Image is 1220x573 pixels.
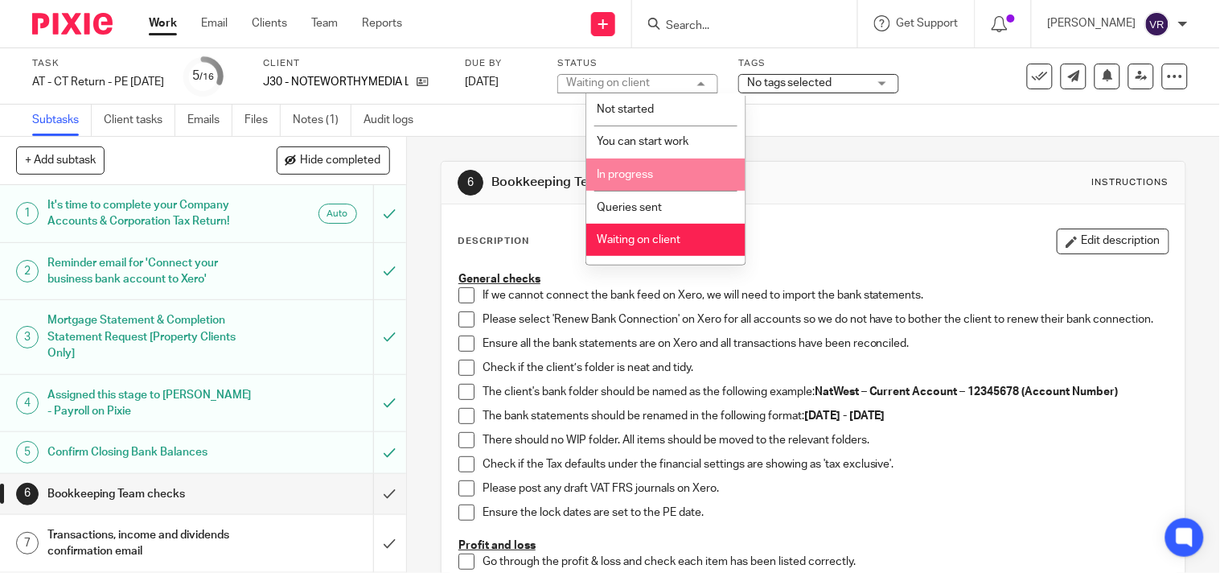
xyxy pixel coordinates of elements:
label: Status [557,57,718,70]
strong: [DATE] - [DATE] [804,410,885,422]
span: Not started [597,104,654,115]
div: 1 [16,202,39,225]
label: Task [32,57,164,70]
a: Client tasks [104,105,175,136]
h1: Reminder email for 'Connect your business bank account to Xero' [47,251,254,292]
h1: Assigned this stage to [PERSON_NAME] - Payroll on Pixie [47,383,254,424]
img: Pixie [32,13,113,35]
button: + Add subtask [16,146,105,174]
p: Check if the client’s folder is neat and tidy. [483,360,1169,376]
span: Queries sent [597,202,662,213]
input: Search [664,19,809,34]
span: In progress [597,169,653,180]
p: Please select 'Renew Bank Connection' on Xero for all accounts so we do not have to bother the cl... [483,311,1169,328]
p: J30 - NOTEWORTHYMEDIA LTD [263,74,409,90]
a: Notes (1) [293,105,351,136]
label: Tags [738,57,899,70]
a: Files [244,105,281,136]
p: [PERSON_NAME] [1048,15,1136,31]
p: There should no WIP folder. All items should be moved to the relevant folders. [483,432,1169,448]
div: 6 [16,483,39,505]
a: Audit logs [364,105,425,136]
small: /16 [200,72,215,81]
p: The bank statements should be renamed in the following format: [483,408,1169,424]
h1: Bookkeeping Team checks [491,174,848,191]
p: Ensure all the bank statements are on Xero and all transactions have been reconciled. [483,336,1169,352]
h1: Bookkeeping Team checks [47,482,254,506]
div: 7 [16,532,39,554]
h1: Mortgage Statement & Completion Statement Request [Property Clients Only] [47,308,254,365]
span: Waiting on client [597,234,680,245]
div: AT - CT Return - PE 31-08-2025 [32,74,164,90]
p: Ensure the lock dates are set to the PE date. [483,505,1169,521]
h1: It's time to complete your Company Accounts & Corporation Tax Return! [47,193,254,234]
div: 6 [458,170,483,196]
a: Work [149,15,177,31]
div: 3 [16,326,39,348]
u: General checks [458,274,540,285]
strong: NatWest – Current Account – 12345678 (Account Number) [815,386,1119,398]
a: Subtasks [32,105,92,136]
a: Clients [252,15,287,31]
button: Hide completed [277,146,390,174]
div: 4 [16,392,39,414]
div: Instructions [1092,176,1169,189]
a: Emails [187,105,232,136]
div: 5 [193,67,215,85]
span: You can start work [597,136,688,147]
span: Get Support [897,18,959,29]
a: Email [201,15,228,31]
p: The client's bank folder should be named as the following example: [483,384,1169,400]
img: svg%3E [1144,11,1170,37]
p: Please post any draft VAT FRS journals on Xero. [483,480,1169,497]
button: Edit description [1057,229,1169,254]
div: Auto [318,204,357,224]
p: Description [458,235,529,248]
label: Due by [465,57,537,70]
span: Hide completed [301,155,381,167]
a: Team [311,15,338,31]
p: If we cannot connect the bank feed on Xero, we will need to import the bank statements. [483,287,1169,303]
a: Reports [362,15,402,31]
p: Go through the profit & loss and check each item has been listed correctly. [483,554,1169,570]
span: [DATE] [465,76,499,88]
div: Waiting on client [566,77,650,89]
u: Profit and loss [458,540,536,551]
div: 5 [16,441,39,464]
span: No tags selected [747,77,832,89]
h1: Transactions, income and dividends confirmation email [47,523,254,564]
div: 2 [16,260,39,282]
p: Check if the Tax defaults under the financial settings are showing as 'tax exclusive'. [483,456,1169,472]
label: Client [263,57,445,70]
div: AT - CT Return - PE [DATE] [32,74,164,90]
h1: Confirm Closing Bank Balances [47,440,254,464]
